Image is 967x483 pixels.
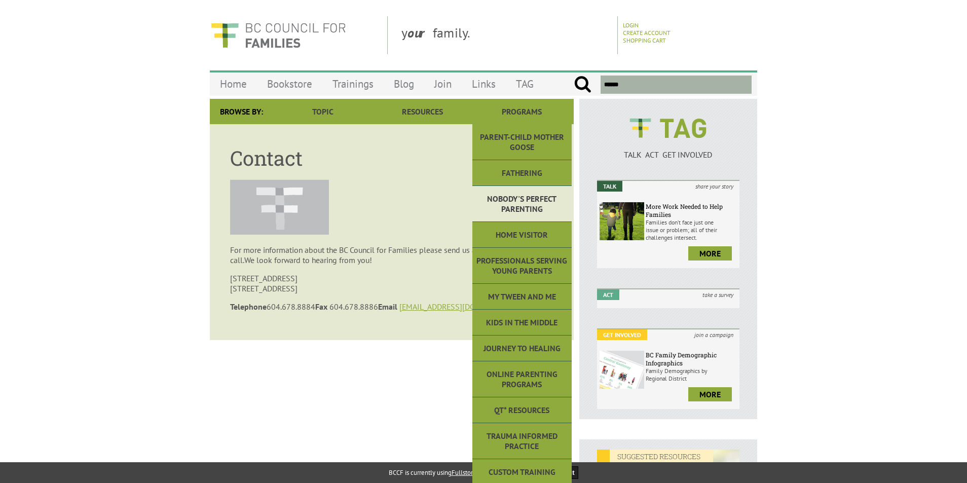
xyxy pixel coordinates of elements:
[472,248,572,284] a: Professionals Serving Young Parents
[378,302,397,312] strong: Email
[384,72,424,96] a: Blog
[315,302,327,312] strong: Fax
[646,218,737,241] p: Families don’t face just one issue or problem; all of their challenges intersect.
[622,109,714,147] img: BCCF's TAG Logo
[472,310,572,336] a: Kids in the Middle
[230,302,553,312] p: 604.678.8884
[472,124,572,160] a: Parent-Child Mother Goose
[322,72,384,96] a: Trainings
[689,181,739,192] i: share your story
[623,29,671,36] a: Create Account
[472,99,572,124] a: Programs
[597,329,647,340] em: Get Involved
[373,99,472,124] a: Resources
[472,361,572,397] a: Online Parenting Programs
[472,284,572,310] a: My Tween and Me
[210,16,347,54] img: BC Council for FAMILIES
[393,16,618,54] div: y family.
[230,144,553,171] h1: Contact
[623,21,639,29] a: Login
[472,423,572,459] a: Trauma Informed Practice
[688,387,732,401] a: more
[688,246,732,261] a: more
[210,72,257,96] a: Home
[646,202,737,218] h6: More Work Needed to Help Families
[230,245,553,265] p: For more information about the BC Council for Families please send us an email, or give us a call.
[646,351,737,367] h6: BC Family Demographic Infographics
[688,329,739,340] i: join a campaign
[597,181,622,192] em: Talk
[472,336,572,361] a: Journey to Healing
[210,99,273,124] div: Browse By:
[472,222,572,248] a: Home Visitor
[574,76,591,94] input: Submit
[696,289,739,300] i: take a survey
[597,150,739,160] p: TALK ACT GET INVOLVED
[407,24,433,41] strong: our
[230,302,267,312] strong: Telephone
[230,273,553,293] p: [STREET_ADDRESS] [STREET_ADDRESS]
[462,72,506,96] a: Links
[329,302,399,312] span: 604.678.8886
[257,72,322,96] a: Bookstore
[623,36,666,44] a: Shopping Cart
[244,255,372,265] span: We look forward to hearing from you!
[452,468,476,477] a: Fullstory
[597,139,739,160] a: TALK ACT GET INVOLVED
[424,72,462,96] a: Join
[506,72,544,96] a: TAG
[472,186,572,222] a: Nobody's Perfect Parenting
[472,397,572,423] a: QT* Resources
[646,367,737,382] p: Family Demographics by Regional District
[399,302,520,312] a: [EMAIL_ADDRESS][DOMAIN_NAME]
[273,99,373,124] a: Topic
[472,160,572,186] a: Fathering
[597,289,619,300] em: Act
[597,450,713,463] em: SUGGESTED RESOURCES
